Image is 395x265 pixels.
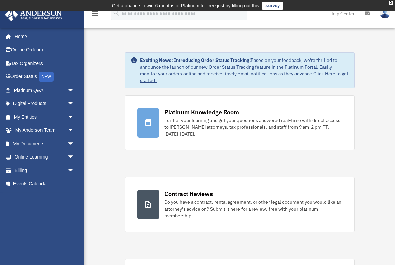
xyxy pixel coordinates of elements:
div: Get a chance to win 6 months of Platinum for free just by filling out this [112,2,259,10]
div: close [389,1,393,5]
i: search [113,9,120,17]
a: Order StatusNEW [5,70,84,84]
a: Platinum Q&Aarrow_drop_down [5,83,84,97]
strong: Exciting News: Introducing Order Status Tracking! [140,57,251,63]
a: Tax Organizers [5,56,84,70]
i: menu [91,9,99,18]
img: Anderson Advisors Platinum Portal [3,8,64,21]
span: arrow_drop_down [67,124,81,138]
a: Online Learningarrow_drop_down [5,150,84,164]
span: arrow_drop_down [67,137,81,151]
span: arrow_drop_down [67,97,81,111]
span: arrow_drop_down [67,110,81,124]
a: Contract Reviews Do you have a contract, rental agreement, or other legal document you would like... [125,177,355,232]
a: menu [91,12,99,18]
a: survey [262,2,283,10]
span: arrow_drop_down [67,83,81,97]
a: Home [5,30,81,43]
a: Digital Productsarrow_drop_down [5,97,84,111]
span: arrow_drop_down [67,150,81,164]
div: Do you have a contract, rental agreement, or other legal document you would like an attorney's ad... [164,199,342,219]
a: Billingarrow_drop_down [5,164,84,177]
img: User Pic [380,8,390,18]
a: Online Ordering [5,43,84,57]
a: Events Calendar [5,177,84,191]
a: My Documentsarrow_drop_down [5,137,84,150]
div: Based on your feedback, we're thrilled to announce the launch of our new Order Status Tracking fe... [140,57,349,84]
div: Contract Reviews [164,190,213,198]
a: My Anderson Teamarrow_drop_down [5,124,84,137]
a: My Entitiesarrow_drop_down [5,110,84,124]
span: arrow_drop_down [67,164,81,177]
div: NEW [39,72,54,82]
div: Platinum Knowledge Room [164,108,239,116]
a: Click Here to get started! [140,71,348,83]
div: Further your learning and get your questions answered real-time with direct access to [PERSON_NAM... [164,117,342,137]
a: Platinum Knowledge Room Further your learning and get your questions answered real-time with dire... [125,95,355,150]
